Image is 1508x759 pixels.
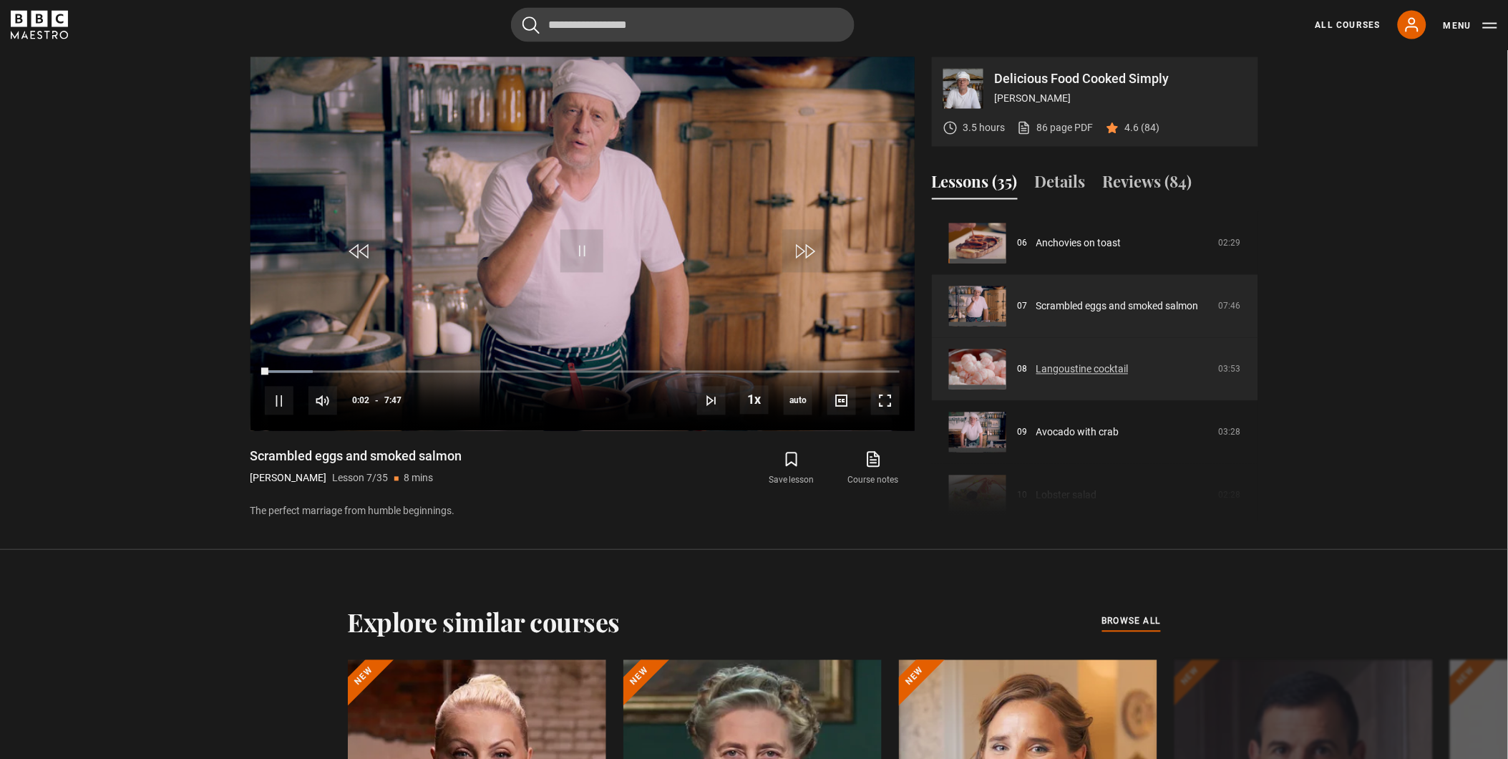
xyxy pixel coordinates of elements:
[740,386,769,415] button: Playback Rate
[250,448,462,465] h1: Scrambled eggs and smoked salmon
[1036,425,1119,440] a: Avocado with crab
[1036,299,1199,314] a: Scrambled eggs and smoked salmon
[1444,19,1497,33] button: Toggle navigation
[827,387,856,415] button: Captions
[751,448,832,490] button: Save lesson
[697,387,726,415] button: Next Lesson
[1125,120,1160,135] p: 4.6 (84)
[352,388,369,414] span: 0:02
[348,607,621,637] h2: Explore similar courses
[932,170,1018,200] button: Lessons (35)
[963,120,1006,135] p: 3.5 hours
[995,91,1247,106] p: [PERSON_NAME]
[265,371,899,374] div: Progress Bar
[333,471,389,486] p: Lesson 7/35
[1315,19,1381,32] a: All Courses
[308,387,337,415] button: Mute
[250,57,915,431] video-js: Video Player
[11,11,68,39] svg: BBC Maestro
[784,387,812,415] span: auto
[265,387,293,415] button: Pause
[1035,170,1086,200] button: Details
[1102,614,1161,630] a: browse all
[511,8,855,42] input: Search
[784,387,812,415] div: Current quality: 720p
[1103,170,1192,200] button: Reviews (84)
[1036,236,1122,251] a: Anchovies on toast
[832,448,914,490] a: Course notes
[384,388,402,414] span: 7:47
[1102,614,1161,629] span: browse all
[522,16,540,34] button: Submit the search query
[250,504,915,519] p: The perfect marriage from humble beginnings.
[1017,120,1094,135] a: 86 page PDF
[995,72,1247,85] p: Delicious Food Cooked Simply
[404,471,434,486] p: 8 mins
[250,471,327,486] p: [PERSON_NAME]
[375,396,379,406] span: -
[1036,362,1129,377] a: Langoustine cocktail
[871,387,900,415] button: Fullscreen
